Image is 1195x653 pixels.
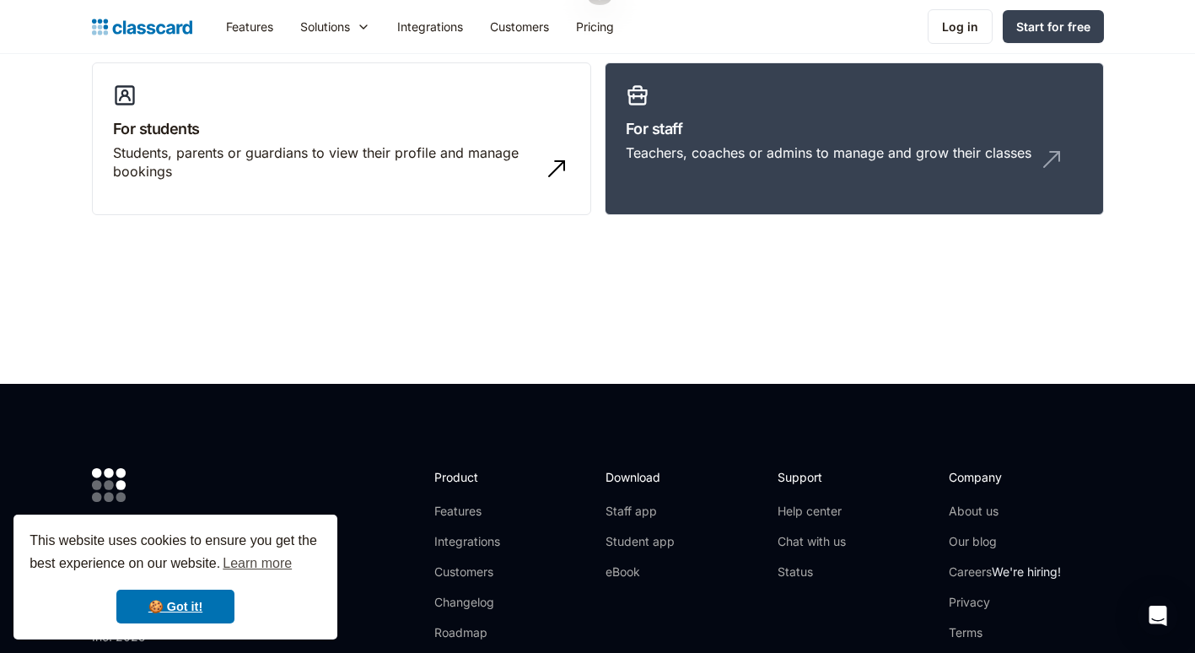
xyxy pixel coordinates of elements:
a: For studentsStudents, parents or guardians to view their profile and manage bookings [92,62,591,216]
div: Solutions [300,18,350,35]
div: cookieconsent [13,515,337,640]
a: Staff app [606,503,675,520]
a: dismiss cookie message [116,590,234,623]
div: Solutions [287,8,384,46]
a: Integrations [384,8,476,46]
a: Student app [606,533,675,550]
a: Features [213,8,287,46]
a: Pricing [563,8,627,46]
a: Terms [949,624,1061,641]
a: Logo [92,15,192,39]
a: Start for free [1003,10,1104,43]
div: Log in [942,18,978,35]
h2: Company [949,468,1061,486]
a: Log in [928,9,993,44]
a: Integrations [434,533,525,550]
a: For staffTeachers, coaches or admins to manage and grow their classes [605,62,1104,216]
a: Customers [434,564,525,580]
a: Roadmap [434,624,525,641]
h2: Support [778,468,846,486]
a: Status [778,564,846,580]
a: Chat with us [778,533,846,550]
a: Privacy [949,594,1061,611]
div: Teachers, coaches or admins to manage and grow their classes [626,143,1031,162]
div: Students, parents or guardians to view their profile and manage bookings [113,143,536,181]
h3: For staff [626,117,1083,140]
a: Features [434,503,525,520]
a: About us [949,503,1061,520]
a: learn more about cookies [220,551,294,576]
span: We're hiring! [992,564,1061,579]
div: Start for free [1016,18,1090,35]
a: eBook [606,564,675,580]
a: CareersWe're hiring! [949,564,1061,580]
a: Customers [476,8,563,46]
h2: Download [606,468,675,486]
h2: Product [434,468,525,486]
a: Changelog [434,594,525,611]
div: Open Intercom Messenger [1138,596,1178,636]
a: Help center [778,503,846,520]
span: This website uses cookies to ensure you get the best experience on our website. [30,531,321,576]
a: Our blog [949,533,1061,550]
h3: For students [113,117,570,140]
